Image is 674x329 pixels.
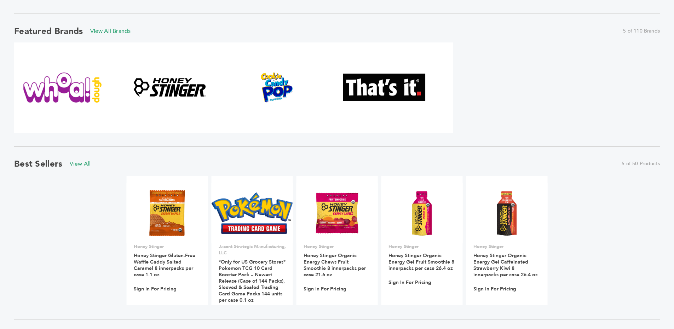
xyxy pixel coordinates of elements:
a: Sign In For Pricing [388,279,431,286]
p: Honey Stinger [473,243,541,250]
a: Honey Stinger Gluten-Free Waffle Caddy Salted Caramel 8 innerpacks per case 1.1 oz [134,252,195,278]
p: Honey Stinger [388,243,456,250]
a: Sign In For Pricing [304,286,346,292]
img: *Only for US Grocery Stores* Pokemon TCG 10 Card Booster Pack – Newest Release (Case of 144 Packs... [212,192,293,234]
a: Honey Stinger Organic Energy Gel Caffeinated Strawberry Kiwi 8 innerpacks per case 26.4 oz [473,252,538,278]
span: 5 of 110 Brands [623,28,660,35]
p: Honey Stinger [134,243,201,250]
a: *Only for US Grocery Stores* Pokemon TCG 10 Card Booster Pack – Newest Release (Case of 144 Packs... [219,259,286,304]
a: Sign In For Pricing [219,311,261,318]
img: Honey Stinger [128,75,211,100]
img: Honey Stinger Organic Energy Chews Fruit Smoothie 8 innerpacks per case 21.6 oz [311,187,363,239]
h2: Featured Brands [14,25,83,37]
a: Honey Stinger Organic Energy Chews Fruit Smoothie 8 innerpacks per case 21.6 oz [304,252,366,278]
img: Honey Stinger Gluten-Free Waffle Caddy Salted Caramel 8 innerpacks per case 1.1 oz [142,187,193,239]
p: Honey Stinger [304,243,371,250]
span: 5 of 50 Products [622,160,660,167]
img: LesserEvil [450,63,532,112]
p: Jacent Strategic Manufacturing, LLC [219,243,286,256]
img: That's It [343,74,425,101]
a: View All Brands [90,27,131,35]
img: Cookie & Candy Pop Popcorn [236,73,318,103]
a: View All [70,160,91,168]
h2: Best Sellers [14,158,63,170]
a: Sign In For Pricing [134,286,177,292]
a: Honey Stinger Organic Energy Gel Fruit Smoothie 8 innerpacks per case 26.4 oz [388,252,454,272]
img: Whoa Dough [21,73,103,103]
img: Honey Stinger Organic Energy Gel Fruit Smoothie 8 innerpacks per case 26.4 oz [396,187,448,239]
a: Sign In For Pricing [473,286,516,292]
img: Honey Stinger Organic Energy Gel Caffeinated Strawberry Kiwi 8 innerpacks per case 26.4 oz [481,187,532,239]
